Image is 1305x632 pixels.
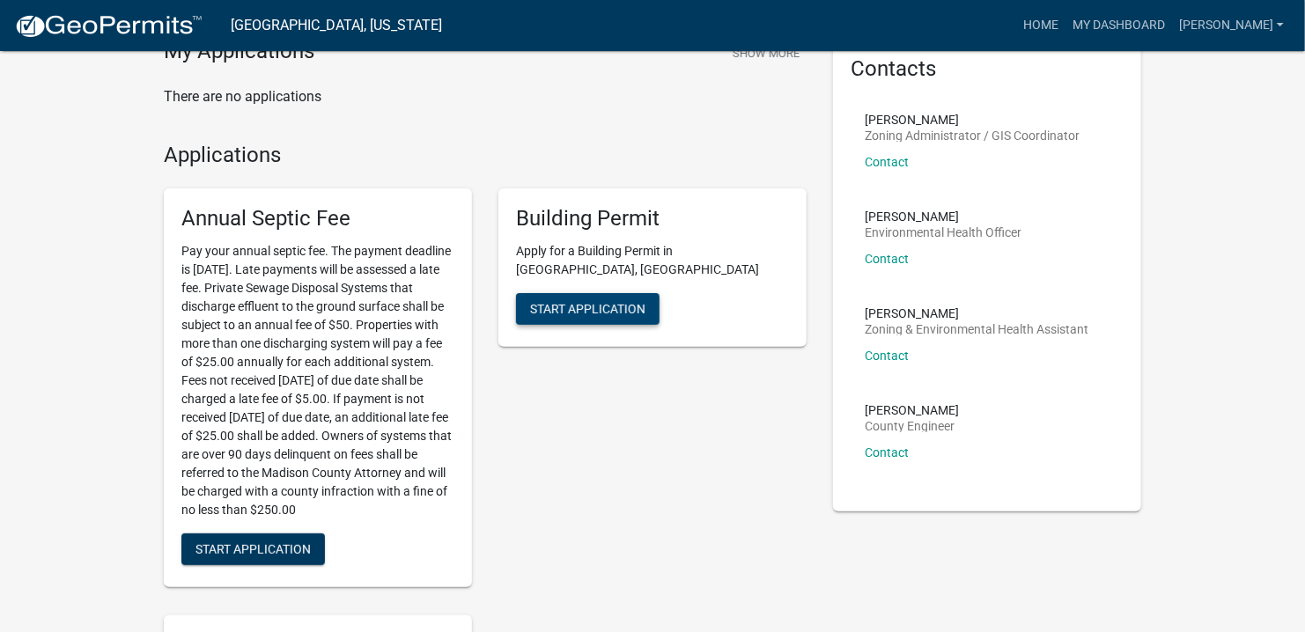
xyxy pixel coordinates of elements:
[865,114,1080,126] p: [PERSON_NAME]
[851,56,1124,82] h5: Contacts
[195,542,311,556] span: Start Application
[1172,9,1291,42] a: [PERSON_NAME]
[516,242,789,279] p: Apply for a Building Permit in [GEOGRAPHIC_DATA], [GEOGRAPHIC_DATA]
[865,307,1088,320] p: [PERSON_NAME]
[865,226,1021,239] p: Environmental Health Officer
[865,420,959,432] p: County Engineer
[164,86,807,107] p: There are no applications
[865,349,909,363] a: Contact
[1065,9,1172,42] a: My Dashboard
[865,252,909,266] a: Contact
[164,143,807,168] h4: Applications
[1016,9,1065,42] a: Home
[516,293,660,325] button: Start Application
[865,445,909,459] a: Contact
[530,302,645,316] span: Start Application
[865,323,1088,335] p: Zoning & Environmental Health Assistant
[865,155,909,169] a: Contact
[181,242,454,519] p: Pay your annual septic fee. The payment deadline is [DATE]. Late payments will be assessed a late...
[164,39,314,65] h4: My Applications
[865,210,1021,223] p: [PERSON_NAME]
[865,404,959,416] p: [PERSON_NAME]
[865,129,1080,142] p: Zoning Administrator / GIS Coordinator
[181,533,325,565] button: Start Application
[181,206,454,231] h5: Annual Septic Fee
[231,11,442,40] a: [GEOGRAPHIC_DATA], [US_STATE]
[726,39,807,68] button: Show More
[516,206,789,231] h5: Building Permit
